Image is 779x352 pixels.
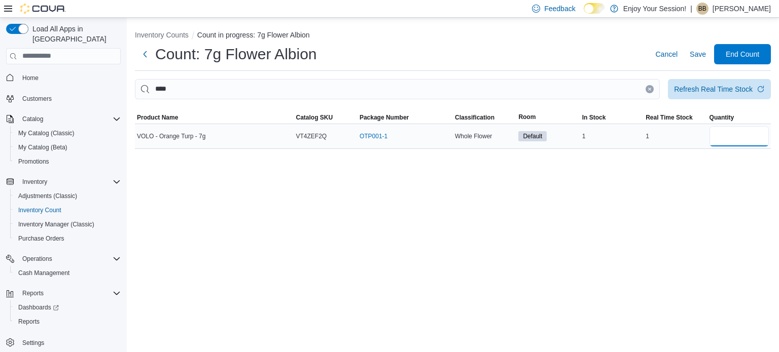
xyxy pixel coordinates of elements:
a: My Catalog (Classic) [14,127,79,139]
button: Operations [18,253,56,265]
span: My Catalog (Beta) [18,143,67,151]
span: Inventory [18,176,121,188]
span: My Catalog (Classic) [14,127,121,139]
span: Catalog [18,113,121,125]
button: Product Name [135,111,294,124]
span: Customers [18,92,121,105]
button: My Catalog (Classic) [10,126,125,140]
span: Settings [22,339,44,347]
button: Package Number [358,111,453,124]
button: Real Time Stock [644,111,707,124]
span: End Count [726,49,759,59]
button: Settings [2,335,125,349]
span: Operations [18,253,121,265]
span: Adjustments (Classic) [18,192,77,200]
p: [PERSON_NAME] [713,3,771,15]
button: My Catalog (Beta) [10,140,125,154]
span: Reports [18,287,121,299]
span: Classification [455,113,494,122]
a: Dashboards [14,301,63,314]
span: Purchase Orders [14,232,121,245]
span: Home [22,74,39,82]
button: Classification [453,111,516,124]
span: Reports [18,318,40,326]
button: Operations [2,252,125,266]
button: In Stock [580,111,644,124]
p: Enjoy Your Session! [623,3,687,15]
button: Catalog [18,113,47,125]
span: Feedback [544,4,575,14]
span: Adjustments (Classic) [14,190,121,202]
h1: Count: 7g Flower Albion [155,44,317,64]
span: Inventory Count [18,206,61,214]
button: Save [686,44,710,64]
span: Inventory Manager (Classic) [14,218,121,230]
button: Cash Management [10,266,125,280]
span: Promotions [14,155,121,168]
a: Inventory Manager (Classic) [14,218,98,230]
a: Settings [18,337,48,349]
div: Britney Buckley [696,3,709,15]
button: Catalog [2,112,125,126]
span: Dashboards [18,303,59,311]
button: Inventory Count [10,203,125,217]
span: In Stock [582,113,606,122]
span: Quantity [710,113,734,122]
button: Inventory [2,175,125,189]
a: Home [18,72,43,84]
button: Adjustments (Classic) [10,189,125,203]
button: Reports [18,287,48,299]
button: Home [2,70,125,85]
span: Catalog SKU [296,113,333,122]
a: Promotions [14,155,53,168]
span: My Catalog (Beta) [14,141,121,153]
span: Default [518,131,547,141]
button: Cancel [651,44,682,64]
a: Dashboards [10,300,125,315]
button: Next [135,44,155,64]
input: This is a search bar. After typing your query, hit enter to filter the results lower in the page. [135,79,660,99]
button: Clear input [646,85,654,93]
button: Quantity [707,111,771,124]
span: Cash Management [14,267,121,279]
span: Default [523,132,542,141]
div: 1 [580,130,644,142]
span: Product Name [137,113,178,122]
span: Inventory Manager (Classic) [18,220,94,228]
span: Whole Flower [455,132,492,140]
a: Purchase Orders [14,232,68,245]
span: Reports [14,316,121,328]
span: Load All Apps in [GEOGRAPHIC_DATA] [28,24,121,44]
a: Reports [14,316,44,328]
img: Cova [20,4,66,14]
span: Package Number [360,113,409,122]
a: Cash Management [14,267,74,279]
button: Inventory Manager (Classic) [10,217,125,231]
span: Promotions [18,158,49,166]
a: Inventory Count [14,204,65,216]
span: Settings [18,336,121,348]
div: Refresh Real Time Stock [674,84,753,94]
span: Dashboards [14,301,121,314]
nav: An example of EuiBreadcrumbs [135,30,771,42]
span: VOLO - Orange Turp - 7g [137,132,205,140]
a: My Catalog (Beta) [14,141,72,153]
span: Cash Management [18,269,69,277]
input: Dark Mode [584,3,605,14]
span: Reports [22,289,44,297]
button: Promotions [10,154,125,169]
a: Customers [18,93,56,105]
a: OTP001-1 [360,132,387,140]
span: My Catalog (Classic) [18,129,75,137]
button: Catalog SKU [294,111,358,124]
span: VT4ZEF2Q [296,132,327,140]
div: 1 [644,130,707,142]
span: Room [518,113,536,121]
span: Catalog [22,115,43,123]
span: BB [698,3,706,15]
span: Inventory [22,178,47,186]
a: Adjustments (Classic) [14,190,81,202]
span: Purchase Orders [18,234,64,243]
p: | [690,3,692,15]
